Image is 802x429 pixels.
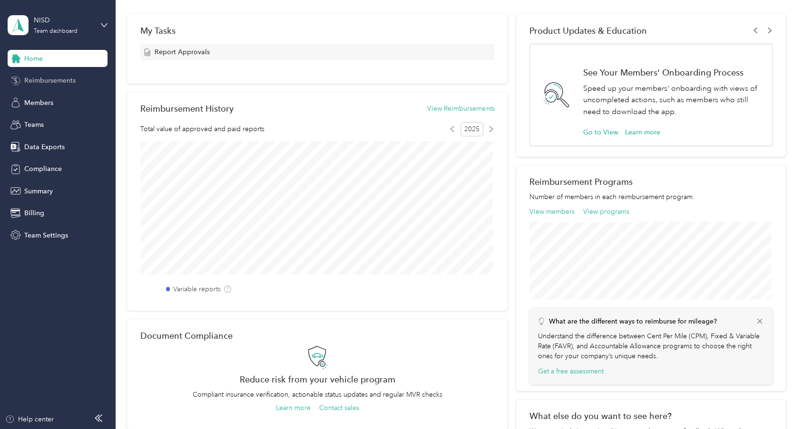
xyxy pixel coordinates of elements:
label: Variable reports [173,284,221,294]
span: Summary [24,186,53,196]
button: Go to View [583,127,618,137]
span: Product Updates & Education [529,26,647,36]
h2: Reimbursement History [140,104,234,114]
span: Compliance [24,164,62,174]
span: Reimbursements [24,76,76,86]
span: Billing [24,208,44,218]
button: View members [529,207,575,217]
div: My Tasks [140,26,494,36]
button: Get a free assessment [538,366,603,376]
p: Compliant insurance verification, actionable status updates and regular MVR checks [140,390,494,400]
p: Understand the difference between Cent Per Mile (CPM), Fixed & Variable Rate (FAVR), and Accounta... [538,331,764,361]
button: View Reimbursements [427,104,494,114]
span: Home [24,54,43,64]
button: Contact sales [319,403,359,413]
h1: See Your Members' Onboarding Process [583,67,762,77]
button: Help center [5,414,54,424]
span: Data Exports [24,142,65,152]
span: Team Settings [24,230,68,240]
h2: Reduce risk from your vehicle program [140,374,494,384]
p: Number of members in each reimbursement program. [529,192,773,202]
p: Speed up your members' onboarding with views of uncompleted actions, such as members who still ne... [583,83,762,118]
div: What else do you want to see here? [529,411,773,421]
h2: Reimbursement Programs [529,177,773,187]
div: Team dashboard [34,29,78,34]
button: Learn more [625,127,660,137]
button: View programs [583,207,629,217]
span: 2025 [460,122,483,136]
span: Report Approvals [155,47,210,57]
span: Members [24,98,53,108]
span: Total value of approved and paid reports [140,124,264,134]
button: Learn more [276,403,311,413]
p: What are the different ways to reimburse for mileage? [548,316,716,326]
iframe: Everlance-gr Chat Button Frame [749,376,802,429]
span: Teams [24,120,44,130]
div: NISD [34,15,93,25]
h2: Document Compliance [140,331,233,341]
